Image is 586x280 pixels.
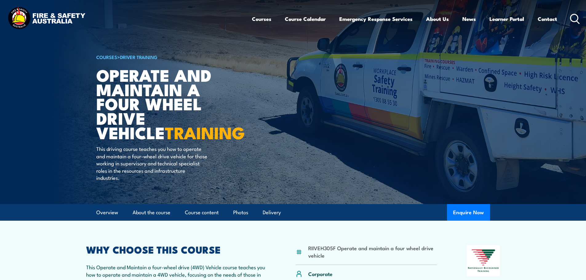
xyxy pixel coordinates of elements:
[120,53,157,60] a: Driver Training
[96,145,209,181] p: This driving course teaches you how to operate and maintain a four-wheel drive vehicle for those ...
[447,204,490,221] button: Enquire Now
[96,68,248,140] h1: Operate and Maintain a Four Wheel Drive Vehicle
[233,204,248,221] a: Photos
[426,11,449,27] a: About Us
[86,245,266,254] h2: WHY CHOOSE THIS COURSE
[308,244,437,259] li: RIIVEH305F Operate and maintain a four wheel drive vehicle
[263,204,281,221] a: Delivery
[285,11,326,27] a: Course Calendar
[96,53,248,61] h6: >
[489,11,524,27] a: Learner Portal
[467,245,500,276] img: Nationally Recognised Training logo.
[339,11,413,27] a: Emergency Response Services
[165,119,245,145] strong: TRAINING
[538,11,557,27] a: Contact
[252,11,271,27] a: Courses
[96,53,117,60] a: COURSES
[133,204,170,221] a: About the course
[462,11,476,27] a: News
[185,204,219,221] a: Course content
[96,204,118,221] a: Overview
[308,270,333,277] p: Corporate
